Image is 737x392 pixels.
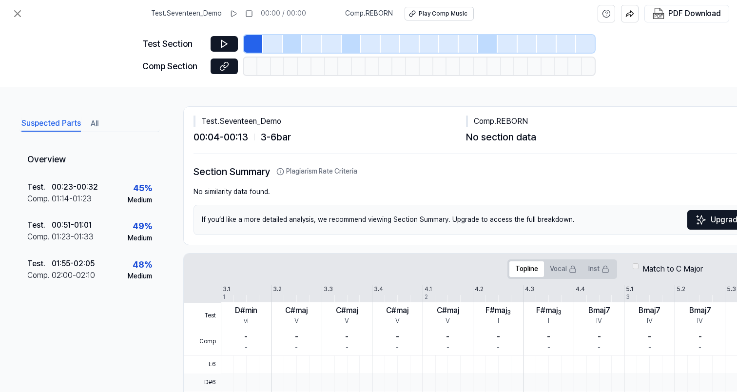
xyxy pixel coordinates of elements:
[52,219,92,231] div: 00:51 - 01:01
[446,343,449,353] div: -
[345,9,393,19] span: Comp . REBORN
[547,343,550,353] div: -
[386,305,408,316] div: C#maj
[128,234,152,243] div: Medium
[128,196,152,205] div: Medium
[588,305,610,316] div: Bmaj7
[405,7,474,20] button: Play Comp Music
[142,37,205,51] div: Test Section
[437,305,459,316] div: C#maj
[21,116,81,132] button: Suspected Parts
[475,285,484,294] div: 4.2
[223,293,225,301] div: 1
[245,343,248,353] div: -
[184,355,221,373] span: E6
[91,116,98,132] button: All
[27,270,52,281] div: Comp .
[52,270,95,281] div: 02:00 - 02:10
[244,316,249,326] div: vi
[547,331,550,343] div: -
[727,285,736,294] div: 5.3
[509,261,544,277] button: Topline
[626,285,633,294] div: 5.1
[27,219,52,231] div: Test .
[194,116,466,127] div: Test . Seventeen_Demo
[151,9,222,19] span: Test . Seventeen_Demo
[698,331,702,343] div: -
[128,272,152,281] div: Medium
[446,316,450,326] div: V
[295,331,298,343] div: -
[425,285,432,294] div: 4.1
[336,305,358,316] div: C#maj
[395,316,400,326] div: V
[19,146,160,175] div: Overview
[668,7,721,20] div: PDF Download
[133,258,152,272] div: 48 %
[244,331,248,343] div: -
[598,5,615,22] button: help
[425,293,428,301] div: 2
[52,231,94,243] div: 01:23 - 01:33
[52,181,98,193] div: 00:23 - 00:32
[294,316,299,326] div: V
[374,285,383,294] div: 3.4
[184,373,221,392] span: D#6
[626,293,630,301] div: 3
[536,305,562,316] div: F#maj
[548,316,549,326] div: I
[485,305,511,316] div: F#maj
[27,258,52,270] div: Test .
[396,343,399,353] div: -
[52,193,92,205] div: 01:14 - 01:23
[260,129,291,145] span: 3 - 6 bar
[677,285,685,294] div: 5.2
[273,285,282,294] div: 3.2
[419,10,467,18] div: Play Comp Music
[133,181,152,196] div: 45 %
[346,343,349,353] div: -
[345,316,349,326] div: V
[697,316,703,326] div: IV
[648,343,651,353] div: -
[27,231,52,243] div: Comp .
[598,331,601,343] div: -
[285,305,308,316] div: C#maj
[596,316,602,326] div: IV
[558,309,562,316] sub: 3
[582,261,615,277] button: Inst
[276,167,357,176] button: Plagiarism Rate Criteria
[647,316,653,326] div: IV
[544,261,582,277] button: Vocal
[576,285,585,294] div: 4.4
[525,285,534,294] div: 4.3
[642,263,703,275] label: Match to C Major
[446,331,449,343] div: -
[133,219,152,234] div: 49 %
[625,9,634,18] img: share
[295,343,298,353] div: -
[27,193,52,205] div: Comp .
[639,305,660,316] div: Bmaj7
[194,129,248,145] span: 00:04 - 00:13
[184,329,221,355] span: Comp
[235,305,257,316] div: D#min
[324,285,333,294] div: 3.3
[184,303,221,329] span: Test
[142,59,205,74] div: Comp Section
[261,9,306,19] div: 00:00 / 00:00
[223,285,230,294] div: 3.1
[345,331,349,343] div: -
[497,331,500,343] div: -
[651,5,723,22] button: PDF Download
[497,343,500,353] div: -
[498,316,499,326] div: I
[653,8,664,20] img: PDF Download
[396,331,399,343] div: -
[689,305,711,316] div: Bmaj7
[648,331,651,343] div: -
[698,343,701,353] div: -
[695,214,707,226] img: Sparkles
[507,309,511,316] sub: 3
